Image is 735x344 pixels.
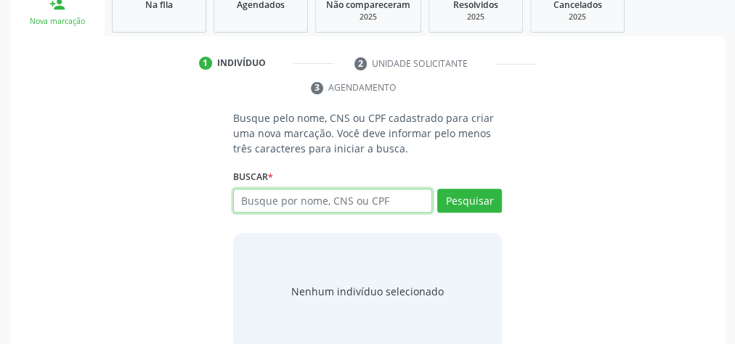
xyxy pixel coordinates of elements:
div: Indivíduo [217,57,266,70]
div: Nova marcação [20,16,94,27]
div: 2025 [439,12,512,22]
div: 2025 [541,12,614,22]
div: Nenhum indivíduo selecionado [291,284,444,299]
button: Pesquisar [437,189,502,213]
input: Busque por nome, CNS ou CPF [233,189,432,213]
div: 2025 [326,12,410,22]
p: Busque pelo nome, CNS ou CPF cadastrado para criar uma nova marcação. Você deve informar pelo men... [233,110,502,156]
div: 1 [199,57,212,70]
label: Buscar [233,166,273,189]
